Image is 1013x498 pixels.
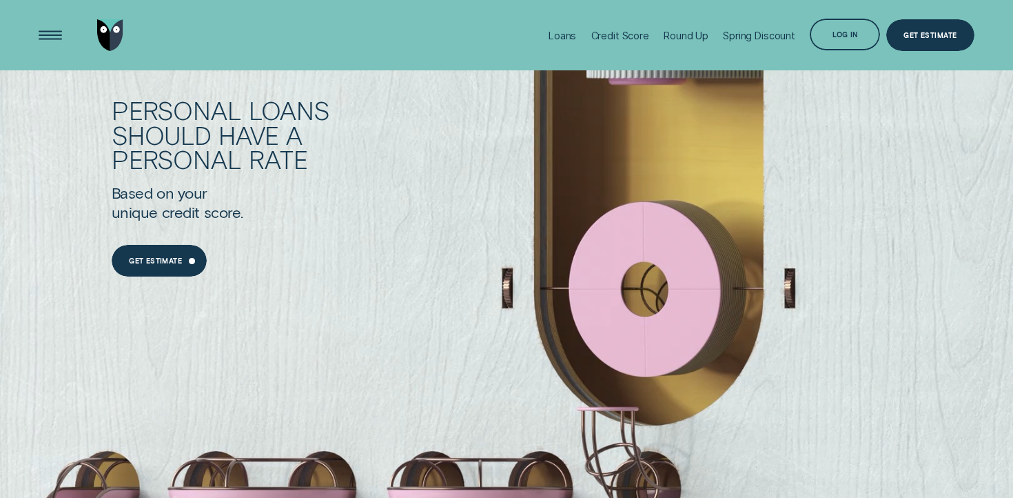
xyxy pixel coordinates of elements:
img: Wisr [97,19,123,51]
div: Round Up [664,30,708,41]
div: Personal [112,98,242,123]
button: Log in [810,19,880,50]
div: credit [162,203,200,222]
div: your [178,183,207,203]
div: unique [112,203,158,222]
div: score. [204,203,243,222]
a: Get Estimate [886,19,974,51]
button: Open Menu [34,19,66,51]
div: Loans [549,30,576,41]
div: have [218,123,279,148]
div: Spring Discount [723,30,795,41]
div: personal [112,147,242,172]
div: rate [249,147,308,172]
div: Loans [249,98,330,123]
div: should [112,123,212,148]
a: Get Estimate [112,245,207,277]
div: on [156,183,174,203]
div: Based [112,183,153,203]
div: a [286,123,303,148]
div: Credit Score [591,30,649,41]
